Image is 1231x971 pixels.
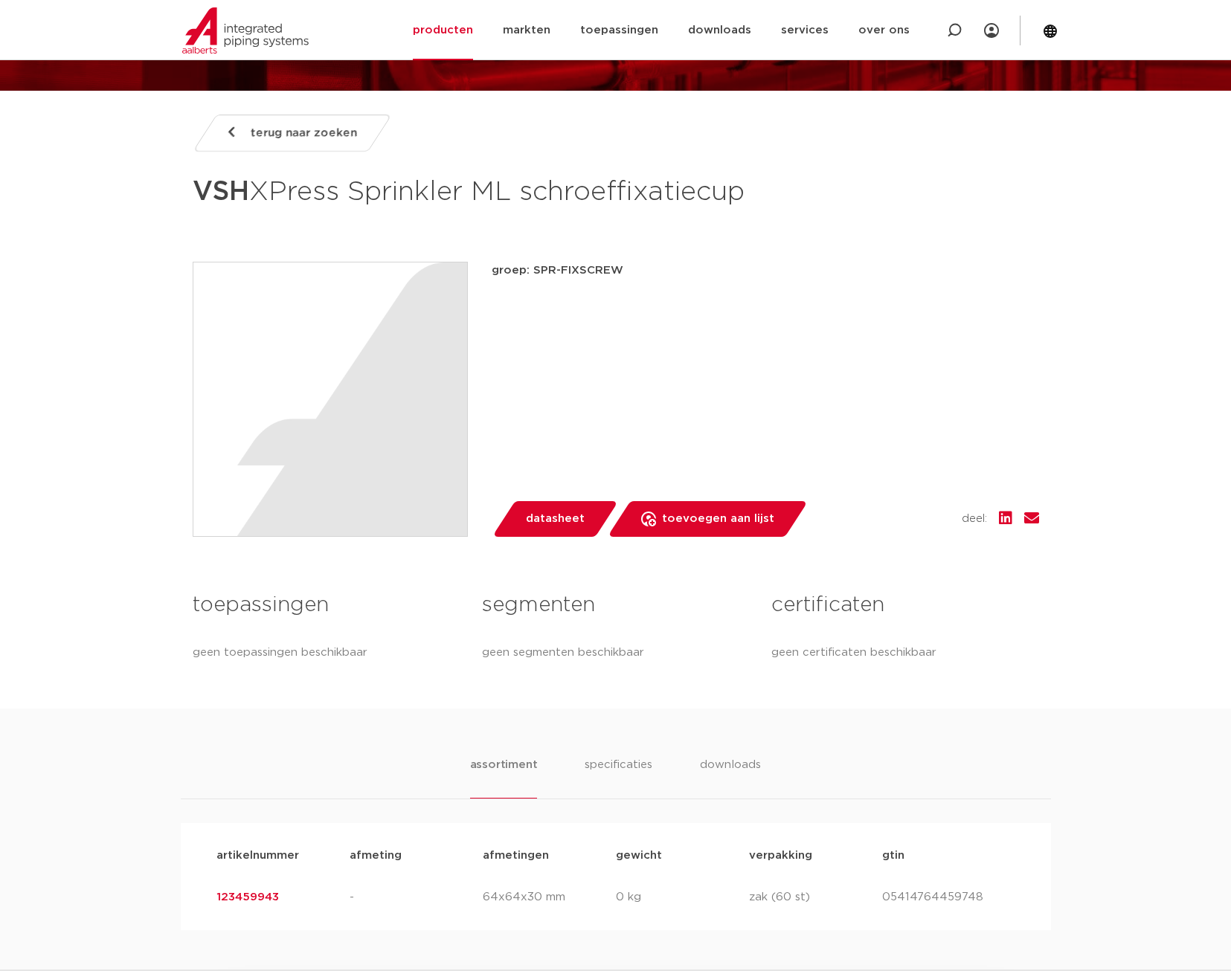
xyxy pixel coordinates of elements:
[251,121,357,145] span: terug naar zoeken
[193,590,460,620] h3: toepassingen
[193,644,460,662] p: geen toepassingen beschikbaar
[483,888,616,906] p: 64x64x30 mm
[616,847,749,865] p: gewicht
[616,888,749,906] p: 0 kg
[749,888,882,906] p: zak (60 st)
[193,178,249,205] strong: VSH
[216,847,350,865] p: artikelnummer
[192,114,391,152] a: terug naar zoeken
[962,510,987,528] span: deel:
[350,847,483,865] p: afmeting
[483,847,616,865] p: afmetingen
[492,262,1039,280] p: groep: SPR-FIXSCREW
[662,507,774,531] span: toevoegen aan lijst
[350,888,483,906] p: -
[882,847,1015,865] p: gtin
[216,891,279,903] a: 123459943
[470,756,538,799] li: assortiment
[749,847,882,865] p: verpakking
[700,756,761,799] li: downloads
[482,590,749,620] h3: segmenten
[526,507,585,531] span: datasheet
[193,170,751,214] h1: XPress Sprinkler ML schroeffixatiecup
[771,590,1038,620] h3: certificaten
[882,888,1015,906] p: 05414764459748
[492,501,618,537] a: datasheet
[771,644,1038,662] p: geen certificaten beschikbaar
[482,644,749,662] p: geen segmenten beschikbaar
[585,756,652,799] li: specificaties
